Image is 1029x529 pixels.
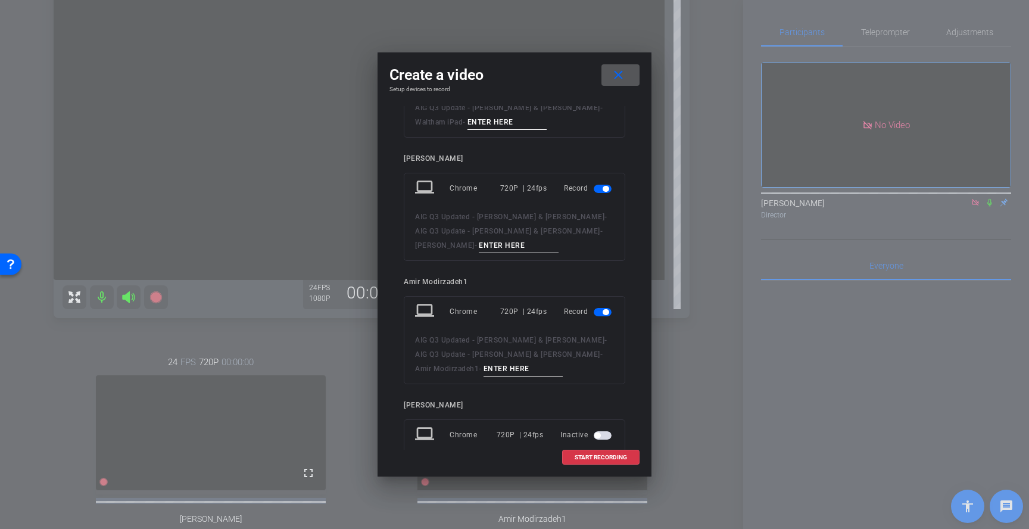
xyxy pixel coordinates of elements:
[500,301,547,322] div: 720P | 24fps
[604,336,607,344] span: -
[415,365,479,373] span: Amir Modirzadeh1
[415,350,600,359] span: AIG Q3 Update - [PERSON_NAME] & [PERSON_NAME]
[560,424,614,446] div: Inactive
[415,178,436,199] mat-icon: laptop
[600,104,603,112] span: -
[450,178,500,199] div: Chrome
[475,241,478,250] span: -
[500,178,547,199] div: 720P | 24fps
[463,118,466,126] span: -
[415,104,600,112] span: AIG Q3 Update - [PERSON_NAME] & [PERSON_NAME]
[450,424,497,446] div: Chrome
[415,424,436,446] mat-icon: laptop
[564,301,614,322] div: Record
[450,301,500,322] div: Chrome
[415,241,475,250] span: [PERSON_NAME]
[604,213,607,221] span: -
[415,213,604,221] span: AIG Q3 Updated - [PERSON_NAME] & [PERSON_NAME]
[404,401,625,410] div: [PERSON_NAME]
[415,336,604,344] span: AIG Q3 Updated - [PERSON_NAME] & [PERSON_NAME]
[575,455,627,460] span: START RECORDING
[389,86,640,93] h4: Setup devices to record
[404,278,625,287] div: Amir Modirzadeh1
[564,178,614,199] div: Record
[484,362,563,376] input: ENTER HERE
[389,64,640,86] div: Create a video
[415,227,600,235] span: AIG Q3 Update - [PERSON_NAME] & [PERSON_NAME]
[467,115,547,130] input: ENTER HERE
[479,238,559,253] input: ENTER HERE
[415,301,436,322] mat-icon: laptop
[415,118,463,126] span: Waltham iPad
[600,227,603,235] span: -
[479,365,482,373] span: -
[497,424,544,446] div: 720P | 24fps
[404,154,625,163] div: [PERSON_NAME]
[611,68,626,83] mat-icon: close
[562,450,640,465] button: START RECORDING
[600,350,603,359] span: -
